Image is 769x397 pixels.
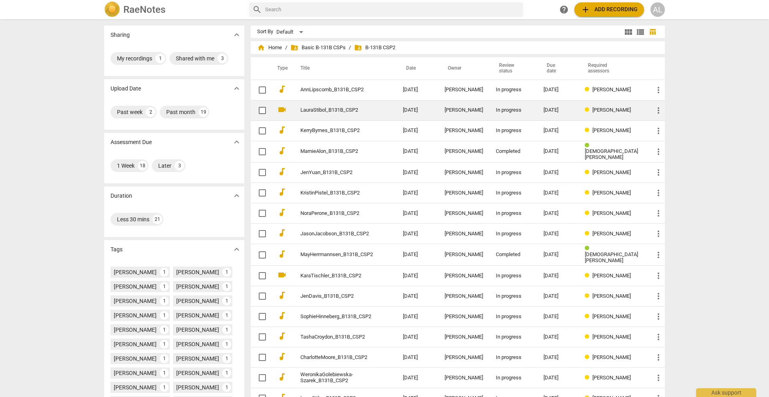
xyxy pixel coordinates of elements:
div: My recordings [117,54,152,62]
button: Show more [231,243,243,255]
th: Required assessors [578,57,647,80]
div: In progress [496,211,531,217]
a: JasonJacobson_B131B_CSP2 [300,231,374,237]
div: [PERSON_NAME] [445,87,483,93]
span: [PERSON_NAME] [592,86,631,92]
div: In progress [496,375,531,381]
div: [PERSON_NAME] [176,369,219,377]
button: Show more [231,136,243,148]
div: 1 [160,268,169,277]
p: Assessment Due [111,138,152,146]
div: 1 [222,383,231,392]
span: view_list [636,27,645,37]
span: [PERSON_NAME] [592,313,631,319]
span: [PERSON_NAME] [592,231,631,237]
span: B-131B CSP2 [354,44,395,52]
span: audiotrack [277,352,287,361]
div: [PERSON_NAME] [114,283,157,291]
td: [DATE] [397,183,438,203]
div: [PERSON_NAME] [176,383,219,391]
th: Owner [438,57,489,80]
div: [PERSON_NAME] [445,355,483,361]
span: audiotrack [277,228,287,238]
button: AL [650,2,665,17]
div: [PERSON_NAME] [445,252,483,258]
div: [DATE] [544,375,572,381]
div: 1 [222,282,231,291]
span: [PERSON_NAME] [592,169,631,175]
div: [DATE] [544,87,572,93]
div: Past month [166,108,195,116]
div: Less 30 mins [117,215,149,223]
div: 1 [222,311,231,320]
div: [DATE] [544,190,572,196]
span: more_vert [654,250,663,260]
span: videocam [277,270,287,280]
span: [PERSON_NAME] [592,334,631,340]
div: Default [276,26,306,38]
span: expand_more [232,245,242,254]
button: Tile view [622,26,634,38]
div: In progress [496,231,531,237]
div: Completed [496,148,531,154]
span: Review status: in progress [585,375,592,381]
span: more_vert [654,147,663,156]
div: [DATE] [544,231,572,237]
td: [DATE] [397,162,438,183]
a: SophieHinneberg_B131B_CSP2 [300,314,374,320]
div: [DATE] [544,252,572,258]
span: more_vert [654,209,663,218]
span: Review status: in progress [585,354,592,360]
span: Review status: in progress [585,127,592,133]
a: CharlotteMoore_B131B_CSP2 [300,355,374,361]
span: more_vert [654,332,663,342]
a: AnnLipscomb_B131B_CSP2 [300,87,374,93]
div: [PERSON_NAME] [445,334,483,340]
div: 1 [222,340,231,349]
div: 19 [199,107,208,117]
span: Add recording [581,5,638,14]
span: more_vert [654,126,663,136]
h2: RaeNotes [123,4,165,15]
th: Review status [489,57,537,80]
div: [PERSON_NAME] [176,268,219,276]
div: [PERSON_NAME] [176,326,219,334]
div: Completed [496,252,531,258]
div: 18 [138,161,147,170]
div: 1 [160,369,169,377]
td: [DATE] [397,120,438,141]
div: 1 [160,282,169,291]
div: [DATE] [544,148,572,154]
div: 1 [160,383,169,392]
span: more_vert [654,312,663,321]
span: videocam [277,105,287,114]
div: [PERSON_NAME] [114,369,157,377]
span: Basic B-131B CSPs [290,44,346,52]
span: [PERSON_NAME] [592,127,631,133]
span: more_vert [654,229,663,239]
a: Help [557,2,571,17]
div: 2 [146,107,155,117]
div: In progress [496,107,531,113]
th: Title [291,57,397,80]
div: In progress [496,87,531,93]
div: [PERSON_NAME] [445,314,483,320]
div: 1 Week [117,162,135,170]
div: [PERSON_NAME] [114,355,157,363]
span: add [581,5,590,14]
td: [DATE] [397,307,438,327]
span: [PERSON_NAME] [592,293,631,299]
span: Review status: in progress [585,107,592,113]
button: Show more [231,190,243,202]
div: [PERSON_NAME] [114,383,157,391]
div: 1 [160,297,169,305]
div: [PERSON_NAME] [176,283,219,291]
span: audiotrack [277,167,287,176]
span: Home [257,44,282,52]
div: In progress [496,314,531,320]
span: table_chart [649,28,656,36]
button: Table view [646,26,658,38]
span: audiotrack [277,146,287,156]
td: [DATE] [397,266,438,286]
div: [PERSON_NAME] [114,297,157,305]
